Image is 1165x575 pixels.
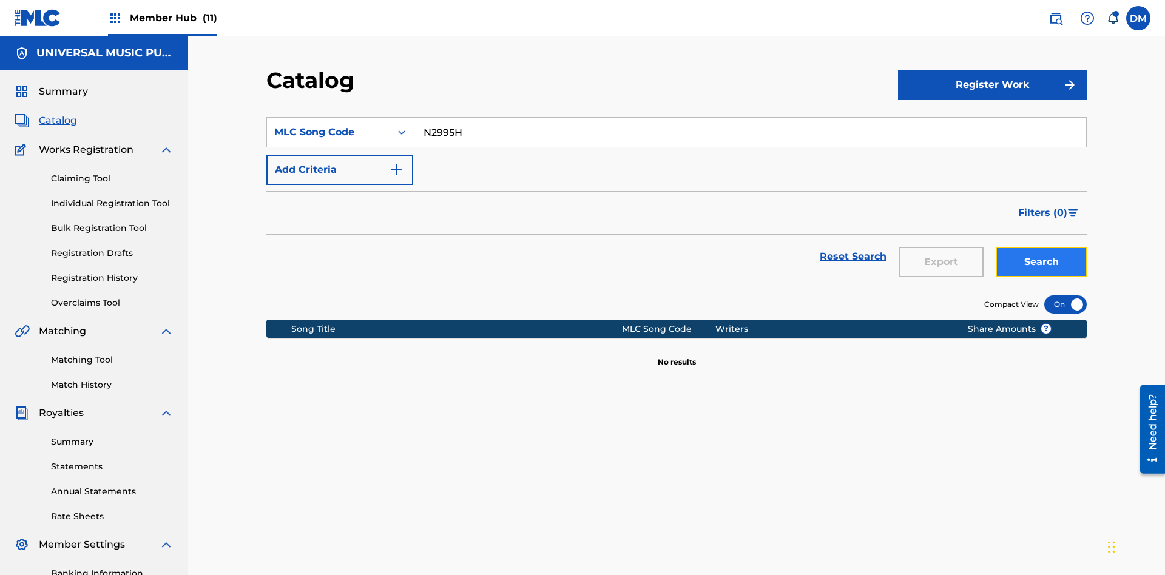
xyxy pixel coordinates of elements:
[658,342,696,368] p: No results
[715,323,949,335] div: Writers
[1044,6,1068,30] a: Public Search
[15,84,29,99] img: Summary
[1062,78,1077,92] img: f7272a7cc735f4ea7f67.svg
[15,324,30,338] img: Matching
[39,537,125,552] span: Member Settings
[15,9,61,27] img: MLC Logo
[15,84,88,99] a: SummarySummary
[51,247,174,260] a: Registration Drafts
[15,143,30,157] img: Works Registration
[1018,206,1067,220] span: Filters ( 0 )
[51,485,174,498] a: Annual Statements
[130,11,217,25] span: Member Hub
[1048,11,1063,25] img: search
[159,537,174,552] img: expand
[622,323,715,335] div: MLC Song Code
[15,46,29,61] img: Accounts
[36,46,174,60] h5: UNIVERSAL MUSIC PUB GROUP
[15,406,29,420] img: Royalties
[51,435,174,448] a: Summary
[51,510,174,523] a: Rate Sheets
[1075,6,1099,30] div: Help
[1108,529,1115,565] div: Drag
[39,324,86,338] span: Matching
[203,12,217,24] span: (11)
[968,323,1052,335] span: Share Amounts
[39,143,133,157] span: Works Registration
[159,406,174,420] img: expand
[39,113,77,128] span: Catalog
[15,537,29,552] img: Member Settings
[51,197,174,210] a: Individual Registration Tool
[39,84,88,99] span: Summary
[51,272,174,284] a: Registration History
[51,460,174,473] a: Statements
[1068,209,1078,217] img: filter
[814,243,893,270] a: Reset Search
[291,323,622,335] div: Song Title
[39,406,84,420] span: Royalties
[108,11,123,25] img: Top Rightsholders
[1126,6,1150,30] div: User Menu
[159,324,174,338] img: expand
[1107,12,1119,24] div: Notifications
[1131,380,1165,480] iframe: Resource Center
[266,155,413,185] button: Add Criteria
[159,143,174,157] img: expand
[51,378,174,391] a: Match History
[51,222,174,235] a: Bulk Registration Tool
[984,299,1039,310] span: Compact View
[1041,324,1051,334] span: ?
[51,297,174,309] a: Overclaims Tool
[51,354,174,366] a: Matching Tool
[15,113,77,128] a: CatalogCatalog
[389,163,404,177] img: 9d2ae6d4665cec9f34b9.svg
[266,67,360,94] h2: Catalog
[996,247,1087,277] button: Search
[1104,517,1165,575] iframe: Chat Widget
[51,172,174,185] a: Claiming Tool
[898,70,1087,100] button: Register Work
[15,113,29,128] img: Catalog
[1080,11,1095,25] img: help
[274,125,383,140] div: MLC Song Code
[266,117,1087,289] form: Search Form
[1011,198,1087,228] button: Filters (0)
